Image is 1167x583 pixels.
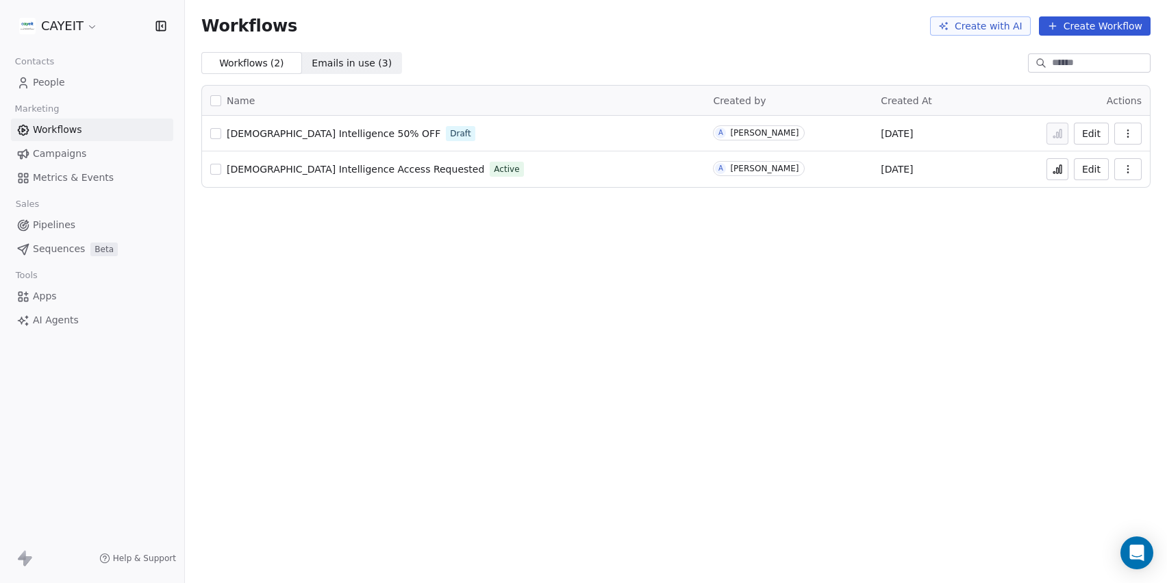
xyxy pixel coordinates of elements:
span: Active [494,163,519,175]
span: AI Agents [33,313,79,327]
span: [DEMOGRAPHIC_DATA] Intelligence 50% OFF [227,128,440,139]
a: Campaigns [11,142,173,165]
img: CAYEIT%20Square%20Logo.png [19,18,36,34]
button: Edit [1074,123,1109,145]
button: Edit [1074,158,1109,180]
span: Name [227,94,255,108]
span: Created by [713,95,766,106]
a: Help & Support [99,553,176,564]
div: [PERSON_NAME] [730,164,799,173]
a: AI Agents [11,309,173,332]
span: [DATE] [881,127,913,140]
span: People [33,75,65,90]
span: Created At [881,95,932,106]
span: [DATE] [881,162,913,176]
a: Workflows [11,119,173,141]
span: Pipelines [33,218,75,232]
a: [DEMOGRAPHIC_DATA] Intelligence 50% OFF [227,127,440,140]
span: Marketing [9,99,65,119]
span: Emails in use ( 3 ) [312,56,392,71]
a: People [11,71,173,94]
div: Open Intercom Messenger [1120,536,1153,569]
span: Beta [90,243,118,256]
div: A [718,127,723,138]
span: Draft [450,127,470,140]
div: A [718,163,723,174]
div: [PERSON_NAME] [730,128,799,138]
a: SequencesBeta [11,238,173,260]
span: Apps [33,289,57,303]
button: Create with AI [930,16,1031,36]
a: [DEMOGRAPHIC_DATA] Intelligence Access Requested [227,162,484,176]
span: Metrics & Events [33,171,114,185]
button: Create Workflow [1039,16,1151,36]
span: Workflows [33,123,82,137]
button: CAYEIT [16,14,101,38]
span: Help & Support [113,553,176,564]
span: CAYEIT [41,17,84,35]
span: Tools [10,265,43,286]
a: Pipelines [11,214,173,236]
span: Campaigns [33,147,86,161]
span: Workflows [201,16,297,36]
span: [DEMOGRAPHIC_DATA] Intelligence Access Requested [227,164,484,175]
a: Apps [11,285,173,308]
span: Contacts [9,51,60,72]
span: Sequences [33,242,85,256]
span: Actions [1107,95,1142,106]
span: Sales [10,194,45,214]
a: Metrics & Events [11,166,173,189]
